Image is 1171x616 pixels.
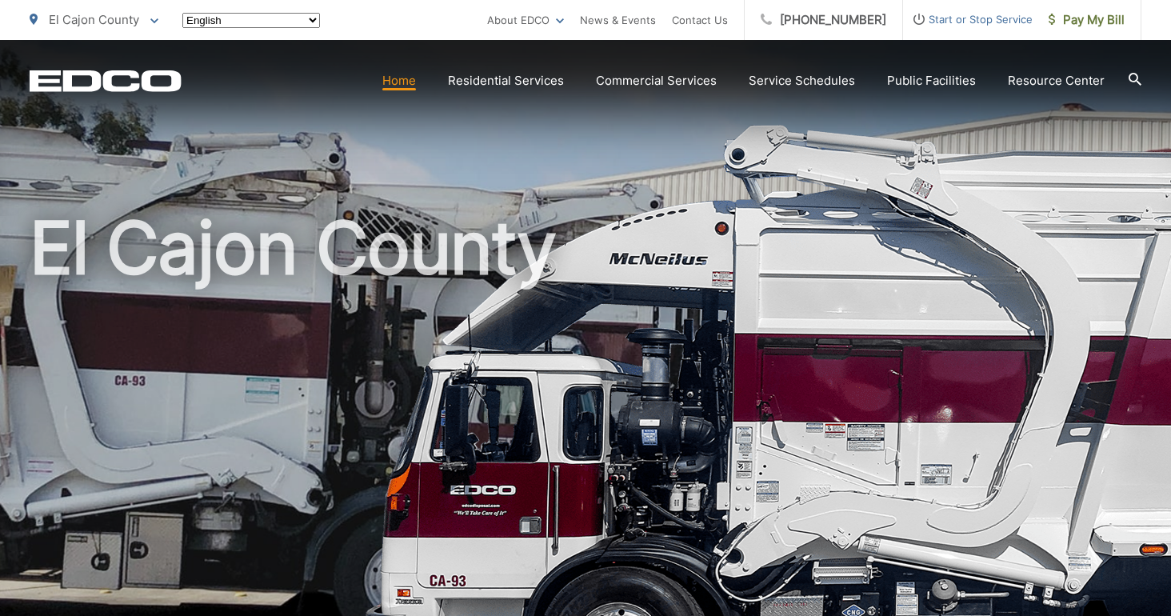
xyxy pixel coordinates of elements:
[30,70,182,92] a: EDCD logo. Return to the homepage.
[672,10,728,30] a: Contact Us
[448,71,564,90] a: Residential Services
[382,71,416,90] a: Home
[487,10,564,30] a: About EDCO
[749,71,855,90] a: Service Schedules
[1008,71,1105,90] a: Resource Center
[580,10,656,30] a: News & Events
[49,12,139,27] span: El Cajon County
[1049,10,1125,30] span: Pay My Bill
[596,71,717,90] a: Commercial Services
[182,13,320,28] select: Select a language
[887,71,976,90] a: Public Facilities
